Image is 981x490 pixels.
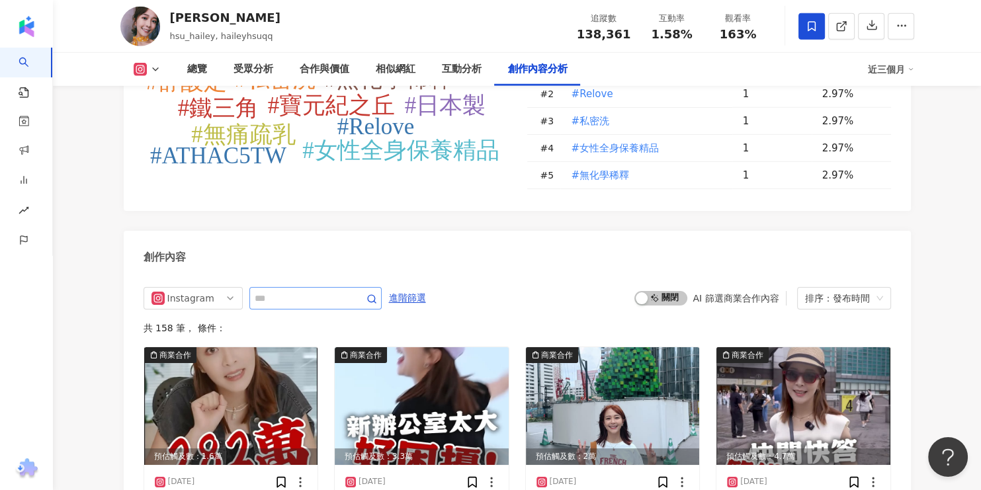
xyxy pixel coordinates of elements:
[144,250,186,265] div: 創作內容
[743,87,812,101] div: 1
[805,288,871,309] div: 排序：發布時間
[389,288,426,309] span: 進階篩選
[159,348,191,362] div: 商業合作
[167,288,210,309] div: Instagram
[168,476,195,487] div: [DATE]
[404,93,486,118] tspan: #日本製
[743,114,812,128] div: 1
[577,12,631,25] div: 追蹤數
[822,114,878,128] div: 2.97%
[16,16,37,37] img: logo icon
[234,61,273,77] div: 受眾分析
[716,347,890,465] div: post-image商業合作預估觸及數：4.7萬
[335,448,509,465] div: 預估觸及數：3.3萬
[526,448,700,465] div: 預估觸及數：2萬
[388,287,427,308] button: 進階篩選
[359,476,386,487] div: [DATE]
[571,162,630,188] button: #無化學稀釋
[713,12,763,25] div: 觀看率
[560,135,732,162] td: #女性全身保養精品
[693,293,779,304] div: AI 篩選商業合作內容
[651,28,692,41] span: 1.58%
[541,348,573,362] div: 商業合作
[300,61,349,77] div: 合作與價值
[120,7,160,46] img: KOL Avatar
[144,448,318,465] div: 預估觸及數：1.6萬
[572,141,660,155] span: #女性全身保養精品
[812,108,891,135] td: 2.97%
[19,197,29,227] span: rise
[149,143,286,169] tspan: #ATHAC5TW
[144,347,318,465] div: post-image商業合作預估觸及數：1.6萬
[571,135,660,161] button: #女性全身保養精品
[302,138,499,163] tspan: #女性全身保養精品
[540,114,560,128] div: # 3
[572,87,613,101] span: #Relove
[376,61,415,77] div: 相似網紅
[187,61,207,77] div: 總覽
[812,135,891,162] td: 2.97%
[350,348,382,362] div: 商業合作
[868,59,914,80] div: 近三個月
[170,9,280,26] div: [PERSON_NAME]
[732,348,763,362] div: 商業合作
[550,476,577,487] div: [DATE]
[540,141,560,155] div: # 4
[442,61,482,77] div: 互動分析
[177,95,259,121] tspan: #鐵三角
[822,141,878,155] div: 2.97%
[560,108,732,135] td: #私密洗
[571,108,611,134] button: #私密洗
[526,347,700,465] div: post-image商業合作預估觸及數：2萬
[337,114,414,140] tspan: #Relove
[144,323,891,333] div: 共 158 筆 ， 條件：
[743,168,812,183] div: 1
[720,28,757,41] span: 163%
[335,347,509,465] div: post-image商業合作預估觸及數：3.3萬
[19,48,45,99] a: search
[508,61,568,77] div: 創作內容分析
[812,162,891,189] td: 2.97%
[571,81,614,107] button: #Relove
[540,87,560,101] div: # 2
[335,347,509,465] img: post-image
[716,448,890,465] div: 預估觸及數：4.7萬
[170,31,273,41] span: hsu_hailey, haileyhsuqq
[14,458,40,479] img: chrome extension
[560,81,732,108] td: #Relove
[822,168,878,183] div: 2.97%
[743,141,812,155] div: 1
[144,347,318,465] img: post-image
[647,12,697,25] div: 互動率
[540,168,560,183] div: # 5
[191,122,296,147] tspan: #無痛疏乳
[740,476,767,487] div: [DATE]
[822,87,878,101] div: 2.97%
[928,437,968,477] iframe: Help Scout Beacon - Open
[267,93,395,118] tspan: #寶元紀之丘
[560,162,732,189] td: #無化學稀釋
[577,27,631,41] span: 138,361
[572,114,610,128] span: #私密洗
[716,347,890,465] img: post-image
[526,347,700,465] img: post-image
[572,168,630,183] span: #無化學稀釋
[812,81,891,108] td: 2.97%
